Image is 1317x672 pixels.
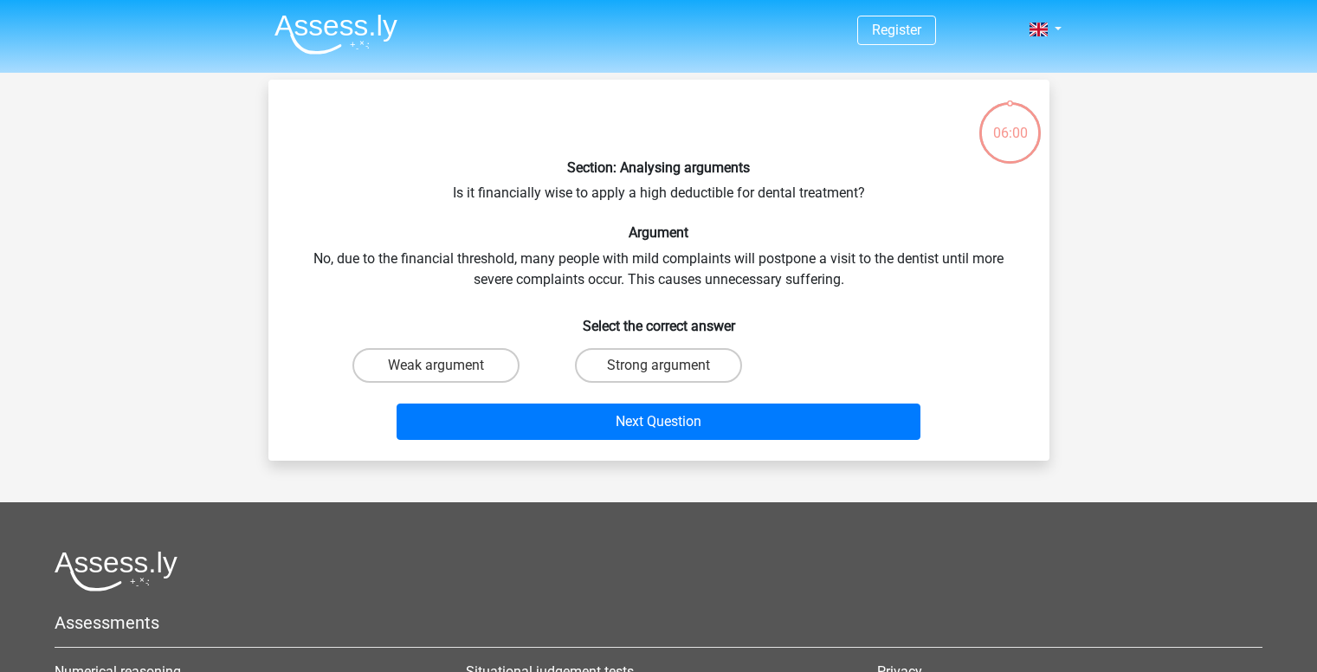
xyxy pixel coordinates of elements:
[296,304,1022,334] h6: Select the correct answer
[978,100,1043,144] div: 06:00
[274,14,397,55] img: Assessly
[352,348,520,383] label: Weak argument
[872,22,921,38] a: Register
[55,612,1262,633] h5: Assessments
[575,348,742,383] label: Strong argument
[55,551,178,591] img: Assessly logo
[296,159,1022,176] h6: Section: Analysing arguments
[296,224,1022,241] h6: Argument
[275,94,1043,447] div: Is it financially wise to apply a high deductible for dental treatment? No, due to the financial ...
[397,404,920,440] button: Next Question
